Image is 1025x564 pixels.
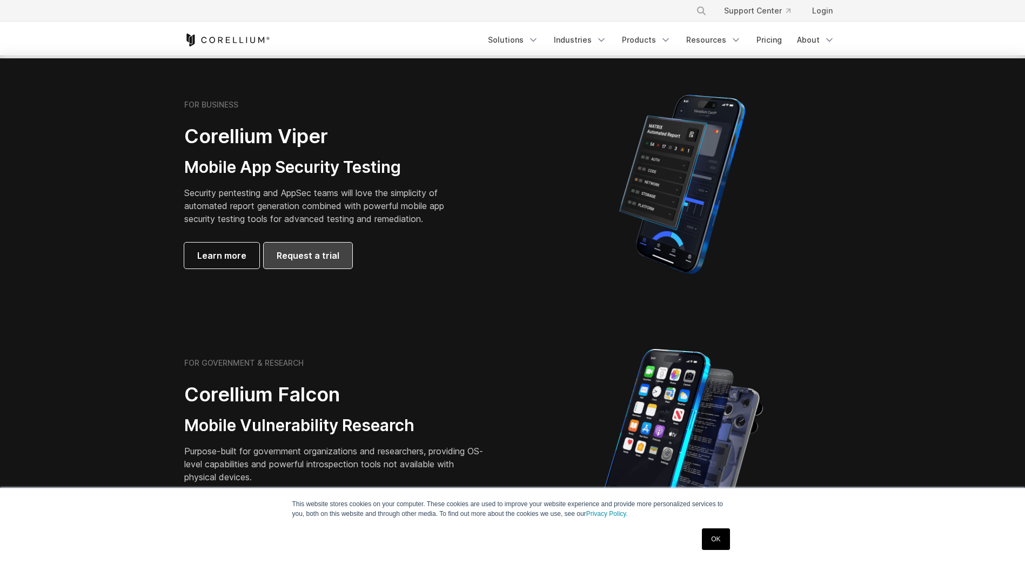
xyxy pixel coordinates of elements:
[750,30,788,50] a: Pricing
[184,382,487,407] h2: Corellium Falcon
[683,1,841,21] div: Navigation Menu
[615,30,678,50] a: Products
[184,157,461,178] h3: Mobile App Security Testing
[197,249,246,262] span: Learn more
[184,445,487,484] p: Purpose-built for government organizations and researchers, providing OS-level capabilities and p...
[586,510,628,518] a: Privacy Policy.
[547,30,613,50] a: Industries
[184,100,238,110] h6: FOR BUSINESS
[184,358,304,368] h6: FOR GOVERNMENT & RESEARCH
[692,1,711,21] button: Search
[184,415,487,436] h3: Mobile Vulnerability Research
[481,30,545,50] a: Solutions
[184,243,259,268] a: Learn more
[481,30,841,50] div: Navigation Menu
[264,243,352,268] a: Request a trial
[184,186,461,225] p: Security pentesting and AppSec teams will love the simplicity of automated report generation comb...
[277,249,339,262] span: Request a trial
[680,30,748,50] a: Resources
[803,1,841,21] a: Login
[790,30,841,50] a: About
[601,90,763,279] img: Corellium MATRIX automated report on iPhone showing app vulnerability test results across securit...
[184,124,461,149] h2: Corellium Viper
[702,528,729,550] a: OK
[184,33,270,46] a: Corellium Home
[292,499,733,519] p: This website stores cookies on your computer. These cookies are used to improve your website expe...
[715,1,799,21] a: Support Center
[601,348,763,537] img: iPhone model separated into the mechanics used to build the physical device.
